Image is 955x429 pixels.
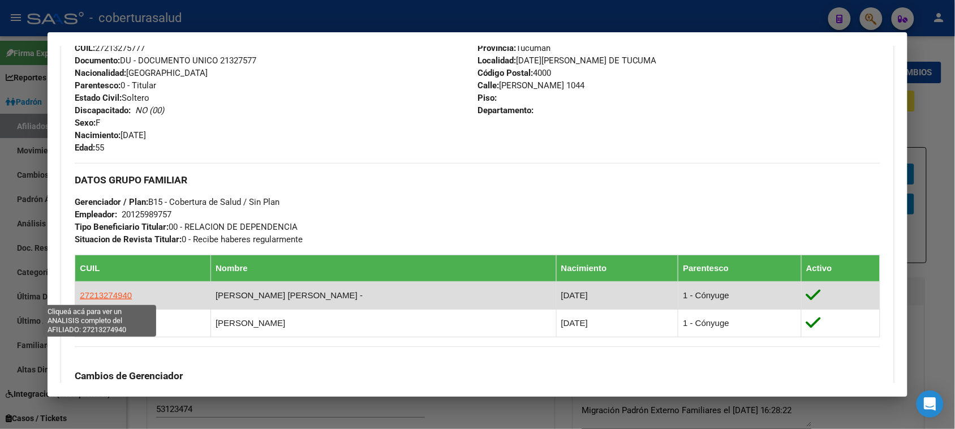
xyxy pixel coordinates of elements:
[75,55,256,66] span: DU - DOCUMENTO UNICO 21327577
[75,222,169,232] strong: Tipo Beneficiario Titular:
[75,80,121,91] strong: Parentesco:
[75,43,145,53] span: 27213275777
[477,43,550,53] span: Tucuman
[477,105,534,115] strong: Departamento:
[75,105,131,115] strong: Discapacitado:
[917,391,944,418] div: Open Intercom Messenger
[75,130,146,140] span: [DATE]
[556,255,678,282] th: Nacimiento
[75,370,880,382] h3: Cambios de Gerenciador
[75,234,182,244] strong: Situacion de Revista Titular:
[75,222,298,232] span: 00 - RELACION DE DEPENDENCIA
[75,174,880,186] h3: DATOS GRUPO FAMILIAR
[75,68,208,78] span: [GEOGRAPHIC_DATA]
[75,143,104,153] span: 55
[211,255,557,282] th: Nombre
[75,68,126,78] strong: Nacionalidad:
[75,118,96,128] strong: Sexo:
[477,93,497,103] strong: Piso:
[802,255,880,282] th: Activo
[477,80,584,91] span: [PERSON_NAME] 1044
[75,55,120,66] strong: Documento:
[75,209,117,220] strong: Empleador:
[80,290,132,300] span: 27213274940
[211,282,557,310] td: [PERSON_NAME] [PERSON_NAME] -
[75,197,279,207] span: B15 - Cobertura de Salud / Sin Plan
[477,68,551,78] span: 4000
[135,105,164,115] i: NO (00)
[75,130,121,140] strong: Nacimiento:
[477,80,499,91] strong: Calle:
[477,43,516,53] strong: Provincia:
[75,93,149,103] span: Soltero
[678,282,802,310] td: 1 - Cónyuge
[211,310,557,337] td: [PERSON_NAME]
[678,310,802,337] td: 1 - Cónyuge
[75,43,95,53] strong: CUIL:
[75,118,100,128] span: F
[556,282,678,310] td: [DATE]
[75,93,122,103] strong: Estado Civil:
[122,208,171,221] div: 20125989757
[477,55,516,66] strong: Localidad:
[477,55,657,66] span: [DATE][PERSON_NAME] DE TUCUMA
[75,197,148,207] strong: Gerenciador / Plan:
[75,80,156,91] span: 0 - Titular
[477,68,533,78] strong: Código Postal:
[556,310,678,337] td: [DATE]
[75,143,95,153] strong: Edad:
[678,255,802,282] th: Parentesco
[80,318,132,328] span: 23215283399
[75,255,211,282] th: CUIL
[75,234,303,244] span: 0 - Recibe haberes regularmente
